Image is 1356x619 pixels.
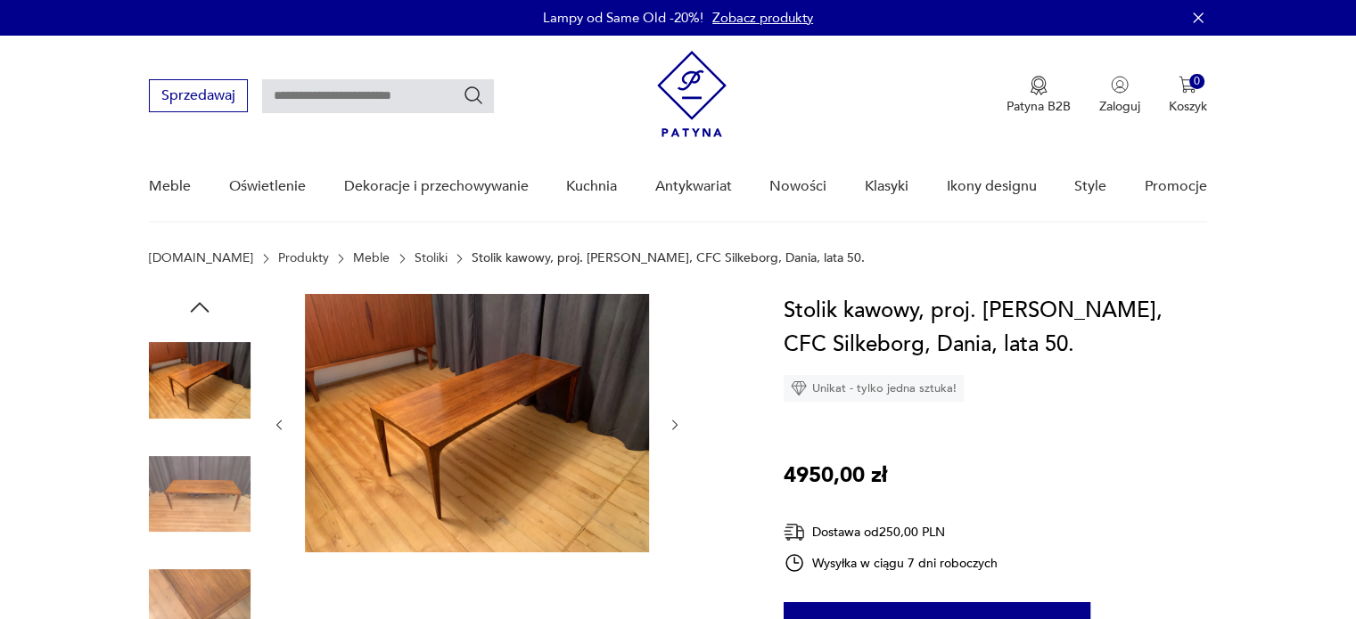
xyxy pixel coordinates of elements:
p: Zaloguj [1099,98,1140,115]
button: Zaloguj [1099,76,1140,115]
button: Szukaj [463,85,484,106]
a: Promocje [1145,152,1207,221]
a: Klasyki [865,152,908,221]
img: Ikona dostawy [784,521,805,543]
div: Dostawa od 250,00 PLN [784,521,998,543]
p: Lampy od Same Old -20%! [543,9,703,27]
a: Produkty [278,251,329,265]
img: Ikona koszyka [1179,76,1196,94]
p: Stolik kawowy, proj. [PERSON_NAME], CFC Silkeborg, Dania, lata 50. [472,251,865,265]
img: Zdjęcie produktu Stolik kawowy, proj. Johannes Andersen, CFC Silkeborg, Dania, lata 50. [149,444,251,545]
a: Kuchnia [566,152,617,221]
a: Ikony designu [946,152,1036,221]
a: Ikona medaluPatyna B2B [1007,76,1071,115]
p: Patyna B2B [1007,98,1071,115]
p: Koszyk [1169,98,1207,115]
p: 4950,00 zł [784,459,887,493]
img: Ikonka użytkownika [1111,76,1129,94]
img: Ikona diamentu [791,380,807,396]
a: Dekoracje i przechowywanie [343,152,528,221]
a: Stoliki [415,251,448,265]
img: Zdjęcie produktu Stolik kawowy, proj. Johannes Andersen, CFC Silkeborg, Dania, lata 50. [149,330,251,431]
button: 0Koszyk [1169,76,1207,115]
img: Ikona medalu [1030,76,1048,95]
a: Zobacz produkty [712,9,813,27]
a: Nowości [769,152,826,221]
a: Oświetlenie [229,152,306,221]
div: 0 [1189,74,1204,89]
div: Unikat - tylko jedna sztuka! [784,375,964,402]
div: Wysyłka w ciągu 7 dni roboczych [784,552,998,574]
button: Sprzedawaj [149,79,248,112]
h1: Stolik kawowy, proj. [PERSON_NAME], CFC Silkeborg, Dania, lata 50. [784,294,1207,362]
a: Antykwariat [655,152,732,221]
img: Patyna - sklep z meblami i dekoracjami vintage [657,51,727,137]
a: Meble [149,152,191,221]
a: Style [1074,152,1106,221]
a: Meble [353,251,390,265]
button: Patyna B2B [1007,76,1071,115]
img: Zdjęcie produktu Stolik kawowy, proj. Johannes Andersen, CFC Silkeborg, Dania, lata 50. [305,294,649,552]
a: Sprzedawaj [149,91,248,103]
a: [DOMAIN_NAME] [149,251,253,265]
